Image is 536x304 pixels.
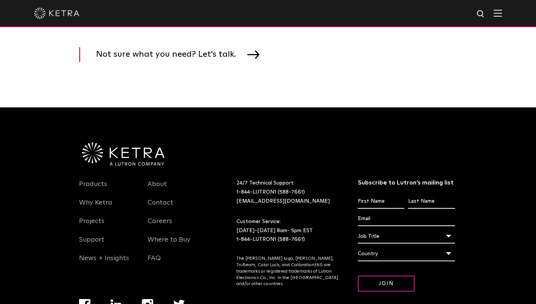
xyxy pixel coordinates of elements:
div: Navigation Menu [79,179,137,271]
a: FAQ [148,254,161,271]
a: Products [79,180,107,197]
div: Country [358,247,455,261]
input: Join [358,276,415,292]
img: arrow [247,50,259,59]
h3: Subscribe to Lutron’s mailing list [358,179,455,187]
a: About [148,180,167,197]
p: 24/7 Technical Support: [236,179,339,206]
a: Projects [79,217,104,234]
p: The [PERSON_NAME] logo, [PERSON_NAME], TruBeam, Color Lock, and Calibration360 are trademarks or ... [236,256,339,287]
a: 1-844-LUTRON1 (588-7661) [236,237,305,242]
input: First Name [358,194,404,209]
img: Ketra-aLutronCo_White_RGB [82,143,165,166]
div: Job Title [358,229,455,244]
a: Support [79,236,104,253]
a: Where to Buy [148,236,190,253]
a: Careers [148,217,172,234]
input: Email [358,212,455,226]
a: 1-844-LUTRON1 (588-7661) [236,189,305,195]
div: Navigation Menu [148,179,205,271]
a: Why Ketra [79,199,112,216]
img: search icon [476,9,486,19]
a: Contact [148,199,173,216]
a: Not sure what you need? Let's talk. [79,47,269,62]
a: [EMAIL_ADDRESS][DOMAIN_NAME] [236,199,330,204]
img: Hamburger%20Nav.svg [494,9,502,17]
a: News + Insights [79,254,129,271]
p: Customer Service: [DATE]-[DATE] 8am- 5pm EST [236,217,339,244]
img: ketra-logo-2019-white [34,8,79,19]
span: Not sure what you need? Let's talk. [96,47,247,62]
input: Last Name [408,194,455,209]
